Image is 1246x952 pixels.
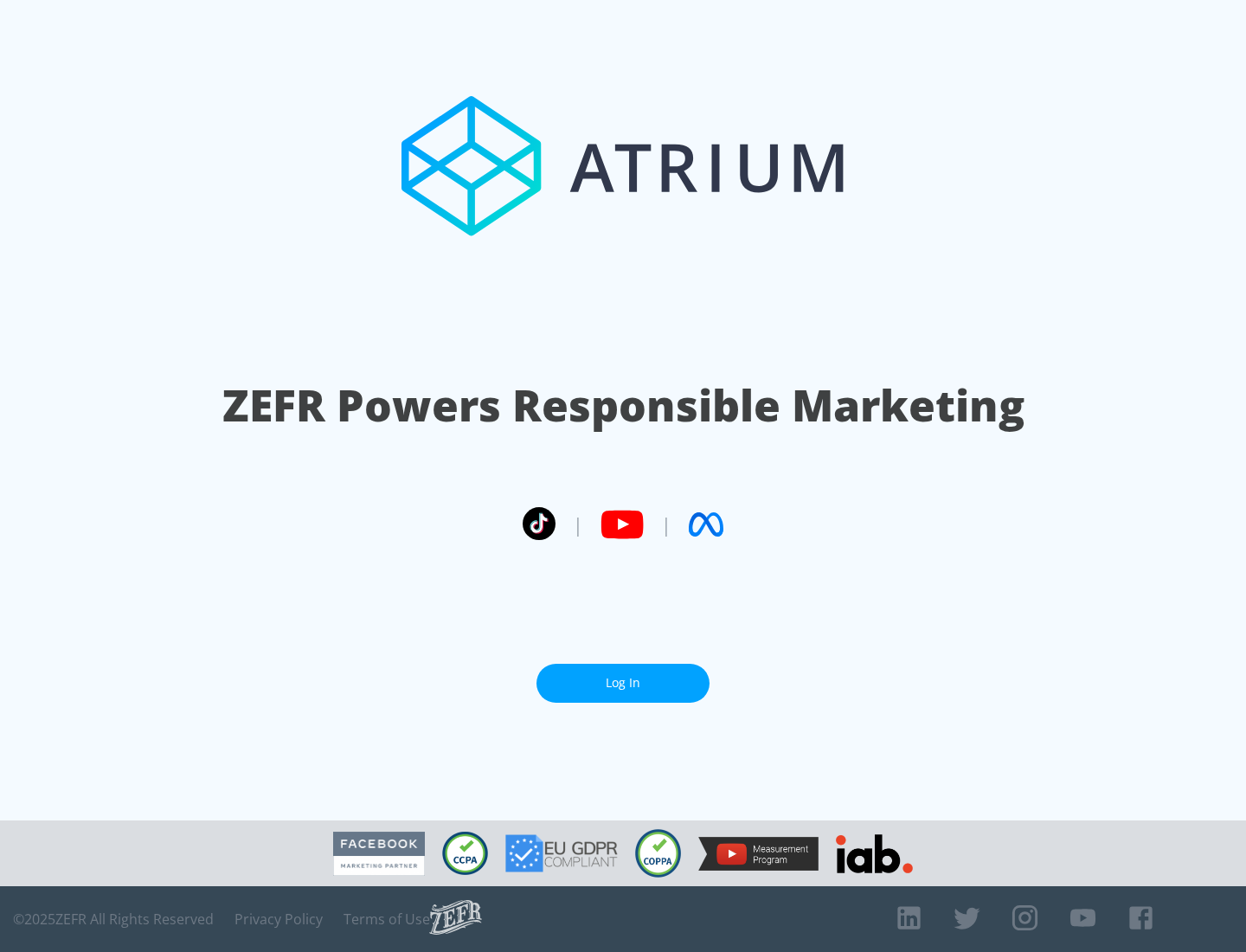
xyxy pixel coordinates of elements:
a: Log In [536,664,710,703]
img: CCPA Compliant [442,832,488,875]
span: © 2025 ZEFR All Rights Reserved [13,910,214,928]
span: | [573,511,583,537]
h1: ZEFR Powers Responsible Marketing [222,376,1024,435]
a: Privacy Policy [234,910,323,928]
img: YouTube Measurement Program [698,837,819,871]
a: Terms of Use [344,910,430,928]
img: GDPR Compliant [505,834,618,872]
img: Facebook Marketing Partner [333,832,425,876]
img: COPPA Compliant [635,829,681,878]
img: IAB [836,834,913,873]
span: | [661,511,671,537]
